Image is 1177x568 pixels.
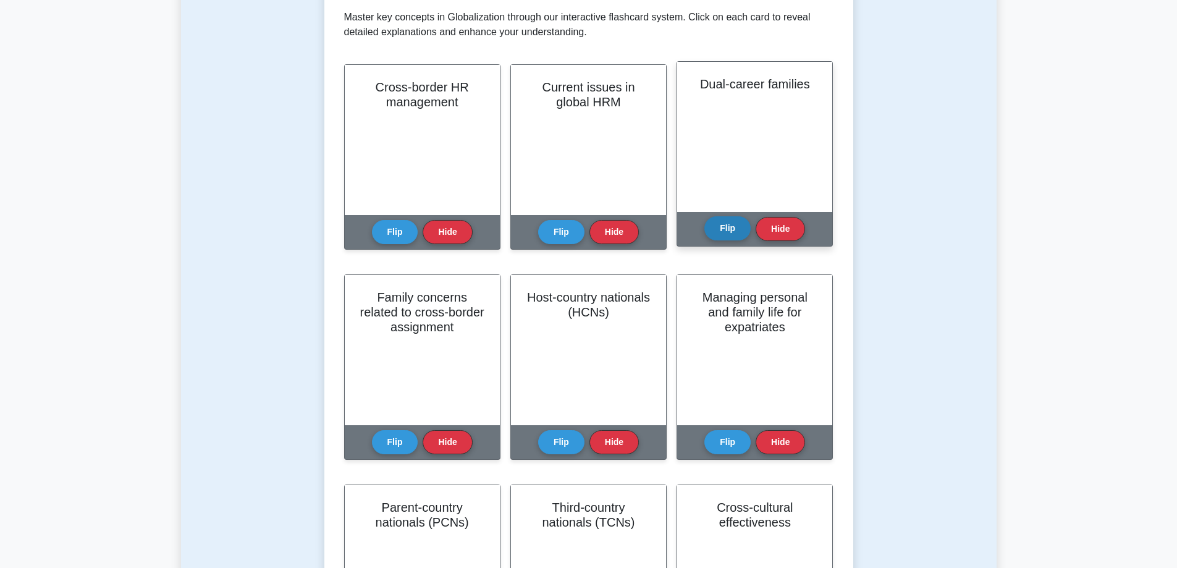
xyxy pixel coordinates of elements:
[538,430,584,454] button: Flip
[589,430,639,454] button: Hide
[372,220,418,244] button: Flip
[526,290,651,320] h2: Host-country nationals (HCNs)
[692,290,817,334] h2: Managing personal and family life for expatriates
[704,430,751,454] button: Flip
[423,430,472,454] button: Hide
[360,290,485,334] h2: Family concerns related to cross-border assignment
[526,500,651,530] h2: Third-country nationals (TCNs)
[372,430,418,454] button: Flip
[344,10,833,40] p: Master key concepts in Globalization through our interactive flashcard system. Click on each card...
[360,80,485,109] h2: Cross-border HR management
[756,430,805,454] button: Hide
[692,77,817,91] h2: Dual-career families
[538,220,584,244] button: Flip
[360,500,485,530] h2: Parent-country nationals (PCNs)
[526,80,651,109] h2: Current issues in global HRM
[756,217,805,241] button: Hide
[589,220,639,244] button: Hide
[692,500,817,530] h2: Cross-cultural effectiveness
[704,216,751,240] button: Flip
[423,220,472,244] button: Hide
